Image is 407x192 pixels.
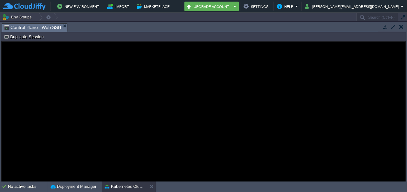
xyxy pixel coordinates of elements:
button: Settings [244,3,270,10]
img: CloudJiffy [2,3,45,11]
button: Upgrade Account [186,3,231,10]
button: Marketplace [137,3,171,10]
div: No active tasks [8,181,48,192]
button: Help [277,3,295,10]
button: Duplicate Session [4,34,45,39]
button: New Environment [57,3,101,10]
button: [PERSON_NAME][EMAIL_ADDRESS][DOMAIN_NAME] [305,3,401,10]
button: Env Groups [2,13,34,22]
span: Control Plane : Web SSH [4,24,61,32]
button: Kubernetes Cluster [105,183,145,190]
button: Import [107,3,131,10]
button: Deployment Manager [51,183,96,190]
